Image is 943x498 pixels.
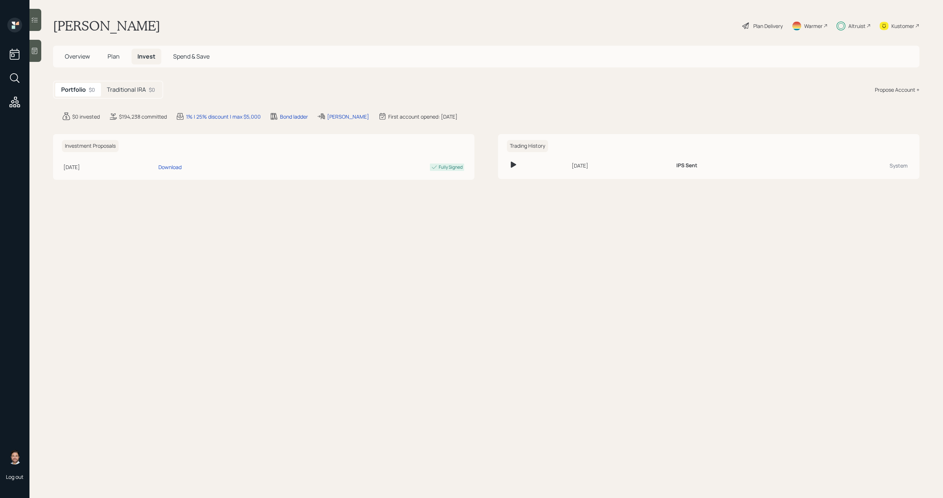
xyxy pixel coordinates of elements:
div: $194,238 committed [119,113,167,120]
div: [DATE] [572,162,670,169]
div: Bond ladder [280,113,308,120]
img: michael-russo-headshot.png [7,450,22,464]
div: Plan Delivery [753,22,783,30]
h6: Trading History [507,140,548,152]
span: Overview [65,52,90,60]
div: $0 [89,86,95,94]
div: [PERSON_NAME] [327,113,369,120]
div: 1% | 25% discount | max $5,000 [186,113,261,120]
h1: [PERSON_NAME] [53,18,160,34]
div: [DATE] [63,163,155,171]
h6: Investment Proposals [62,140,119,152]
span: Spend & Save [173,52,210,60]
div: Kustomer [891,22,914,30]
span: Plan [108,52,120,60]
div: Fully Signed [439,164,463,171]
div: System [802,162,908,169]
h5: Portfolio [61,86,86,93]
h5: Traditional IRA [107,86,146,93]
span: Invest [137,52,155,60]
h6: IPS Sent [676,162,697,169]
div: Download [158,163,182,171]
div: $0 invested [72,113,100,120]
div: Propose Account + [875,86,919,94]
div: $0 [149,86,155,94]
div: Warmer [804,22,823,30]
div: Altruist [848,22,866,30]
div: First account opened: [DATE] [388,113,458,120]
div: Log out [6,473,24,480]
